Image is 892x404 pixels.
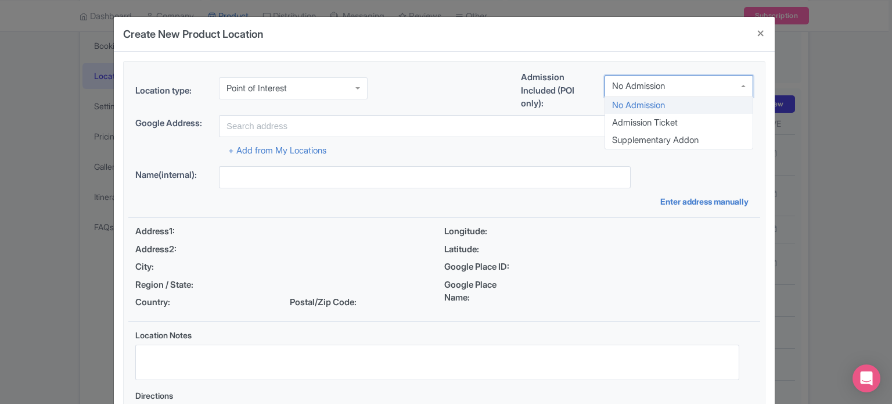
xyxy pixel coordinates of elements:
[228,145,326,156] a: + Add from My Locations
[135,296,214,309] span: Country:
[123,26,263,42] h4: Create New Product Location
[135,278,214,292] span: Region / State:
[444,243,523,256] span: Latitude:
[219,115,631,137] input: Search address
[605,96,753,114] div: No Admission
[135,391,173,401] span: Directions
[135,330,192,340] span: Location Notes
[521,71,595,110] label: Admission Included (POI only):
[290,296,369,309] span: Postal/Zip Code:
[135,260,214,274] span: City:
[135,243,214,256] span: Address2:
[612,81,665,91] div: No Admission
[747,17,775,50] button: Close
[226,83,287,94] div: Point of Interest
[853,364,880,392] div: Open Intercom Messenger
[135,225,214,238] span: Address1:
[135,117,210,130] label: Google Address:
[444,278,523,305] span: Google Place Name:
[605,114,753,131] div: Admission Ticket
[444,225,523,238] span: Longitude:
[660,195,753,208] a: Enter address manually
[135,84,210,98] label: Location type:
[605,131,753,149] div: Supplementary Addon
[444,260,523,274] span: Google Place ID:
[135,169,210,182] label: Name(internal):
